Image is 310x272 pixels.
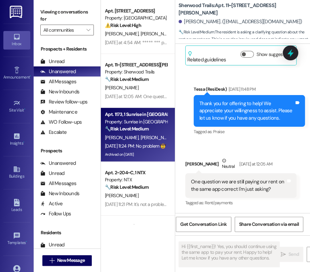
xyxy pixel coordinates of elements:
div: New Inbounds [40,190,79,197]
div: Residents [34,229,101,236]
i:  [49,258,54,263]
div: Unread [40,58,65,65]
img: ResiDesk Logo [10,6,24,18]
span: [PERSON_NAME] [105,192,139,199]
div: Escalate [40,129,67,136]
a: Templates • [3,230,30,248]
div: Review follow-ups [40,98,87,105]
div: Unanswered [40,160,76,167]
span: Praise [213,129,224,134]
span: Share Conversation via email [239,221,299,228]
div: Prospects + Residents [34,46,101,53]
i:  [281,252,286,257]
strong: 🔧 Risk Level: Medium [105,184,149,190]
button: Get Conversation Link [176,217,231,232]
div: Apt. 11~[STREET_ADDRESS][PERSON_NAME] [105,61,167,68]
button: Send [276,247,303,262]
a: Inbox [3,31,30,49]
span: • [30,74,31,79]
div: Maintenance [40,109,77,116]
div: [DATE] at 12:05 AM: One question we are still paying our rent on the same app correct I'm just as... [105,93,302,99]
div: Unanswered [40,68,76,75]
span: Rent/payments [205,200,233,206]
span: New Message [57,257,85,264]
span: [PERSON_NAME] [105,85,139,91]
div: Related guidelines [187,51,226,63]
div: Apt. 1173, 1 Sunrise in [GEOGRAPHIC_DATA] [105,111,167,118]
div: WO Follow-ups [40,119,82,126]
b: Sherwood Trails: Apt. 11~[STREET_ADDRESS][PERSON_NAME] [179,2,310,17]
div: Property: Sunrise in [GEOGRAPHIC_DATA] [105,118,167,125]
a: Site Visit • [3,97,30,116]
div: Thank you for offering to help! We appreciate your willingness to assist. Please let us know if y... [199,100,294,122]
div: Archived on [DATE] [104,150,168,159]
div: Tessa (ResiDesk) [194,86,305,95]
div: [DATE] 11:21 PM: It's not a problem with the fan... they got a fan with single bulb [105,201,254,207]
button: Share Conversation via email [235,217,303,232]
span: Send [288,251,299,258]
div: [DATE] 11:24 PM: No problem 🤠 [105,143,166,149]
div: Unread [40,170,65,177]
span: Get Conversation Link [180,221,227,228]
span: [PERSON_NAME] [105,134,141,141]
label: Viewing conversations for [40,7,94,25]
div: [PERSON_NAME]. ([EMAIL_ADDRESS][DOMAIN_NAME]) [179,18,302,25]
div: [DATE] at 12:05 AM [238,160,272,168]
div: All Messages [40,180,76,187]
div: Apt. [STREET_ADDRESS] [105,7,167,14]
button: New Message [42,255,92,266]
span: [PERSON_NAME] [141,31,176,37]
input: All communities [43,25,83,35]
i:  [86,27,90,33]
div: Apt. 2~204~C, 1 NTX [105,169,167,176]
a: Buildings [3,163,30,182]
a: Leads [3,197,30,215]
div: [DATE] 11:48 PM [227,86,256,93]
strong: 🔧 Risk Level: Medium [105,126,149,132]
strong: 🔧 Risk Level: Medium [179,29,214,35]
div: [PERSON_NAME] [185,157,297,174]
div: All Messages [40,78,76,85]
div: Tagged as: [185,198,297,208]
div: Property: NTX [105,176,167,183]
div: Tagged as: [194,127,305,137]
span: • [24,107,25,112]
div: Follow Ups [40,210,71,217]
span: [PERSON_NAME] [141,134,174,141]
strong: ⚠️ Risk Level: High [105,22,141,28]
div: Active [40,200,63,207]
div: Unread [40,241,65,248]
textarea: Hi {{first_name}}! Yes, you should continue using the same app to pay your rent. Happy to help! L... [179,242,279,267]
div: Property: [GEOGRAPHIC_DATA] [105,14,167,22]
span: [PERSON_NAME] [105,31,141,37]
div: One question we are still paying our rent on the same app correct I'm just asking? [191,178,286,193]
span: • [26,239,27,244]
div: Prospects [34,147,101,154]
span: • [23,140,24,145]
strong: 🔧 Risk Level: Medium [105,76,149,82]
label: Show suggestions [257,51,292,58]
div: New Inbounds [40,88,79,95]
div: Apt. 04~200, [STREET_ADDRESS] [105,223,167,230]
div: Property: Sherwood Trails [105,68,167,75]
div: Neutral [221,157,236,171]
span: : The resident is asking a clarifying question about the rent payment app. This is a routine inqu... [179,29,310,50]
a: Insights • [3,130,30,149]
